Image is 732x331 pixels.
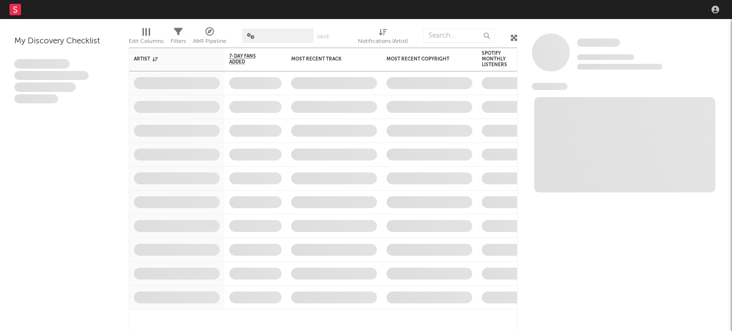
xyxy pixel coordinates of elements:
[291,56,363,62] div: Most Recent Track
[317,34,329,40] button: Save
[134,56,205,62] div: Artist
[14,59,70,69] span: Lorem ipsum dolor
[386,56,458,62] div: Most Recent Copyright
[129,36,163,47] div: Edit Columns
[129,24,163,51] div: Edit Columns
[532,83,568,90] span: News Feed
[193,36,226,47] div: A&R Pipeline
[193,24,226,51] div: A&R Pipeline
[358,24,408,51] div: Notifications (Artist)
[229,53,267,65] span: 7-Day Fans Added
[577,64,662,70] span: 0 fans last week
[14,36,114,47] div: My Discovery Checklist
[577,54,634,60] span: Tracking Since: [DATE]
[14,71,89,80] span: Integer aliquet in purus et
[423,29,495,43] input: Search...
[171,36,186,47] div: Filters
[14,94,58,104] span: Aliquam viverra
[358,36,408,47] div: Notifications (Artist)
[171,24,186,51] div: Filters
[577,38,620,48] a: Some Artist
[577,39,620,47] span: Some Artist
[14,82,76,92] span: Praesent ac interdum
[482,50,515,68] div: Spotify Monthly Listeners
